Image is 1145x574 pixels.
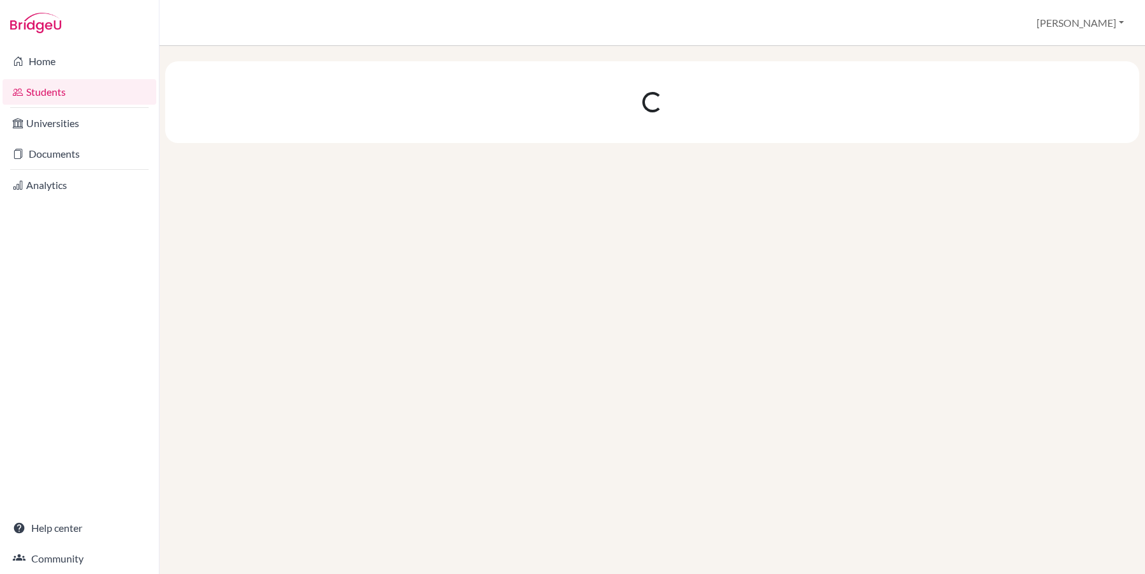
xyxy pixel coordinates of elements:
[3,110,156,136] a: Universities
[1031,11,1130,35] button: [PERSON_NAME]
[3,141,156,167] a: Documents
[3,79,156,105] a: Students
[10,13,61,33] img: Bridge-U
[3,515,156,541] a: Help center
[3,172,156,198] a: Analytics
[3,546,156,571] a: Community
[3,49,156,74] a: Home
